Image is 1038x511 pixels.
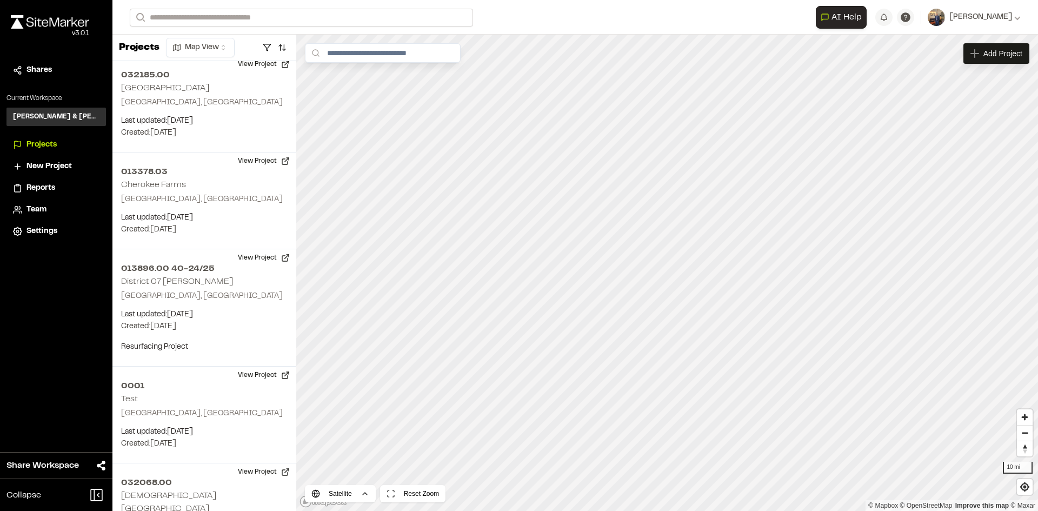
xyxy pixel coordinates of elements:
button: Open AI Assistant [816,6,867,29]
button: View Project [231,249,296,267]
p: Last updated: [DATE] [121,115,288,127]
button: Zoom out [1017,425,1033,441]
span: Reports [26,182,55,194]
p: [GEOGRAPHIC_DATA], [GEOGRAPHIC_DATA] [121,290,288,302]
p: Created: [DATE] [121,438,288,450]
img: User [928,9,945,26]
a: OpenStreetMap [900,502,953,509]
h2: 013896.00 40-24/25 [121,262,288,275]
button: View Project [231,463,296,481]
a: Map feedback [955,502,1009,509]
button: Find my location [1017,479,1033,495]
img: rebrand.png [11,15,89,29]
button: View Project [231,56,296,73]
button: View Project [231,152,296,170]
p: [GEOGRAPHIC_DATA], [GEOGRAPHIC_DATA] [121,408,288,420]
a: Projects [13,139,99,151]
h3: [PERSON_NAME] & [PERSON_NAME] Inc. [13,112,99,122]
span: Projects [26,139,57,151]
span: Share Workspace [6,459,79,472]
button: Zoom in [1017,409,1033,425]
span: Settings [26,225,57,237]
p: Last updated: [DATE] [121,309,288,321]
h2: 032068.00 [121,476,288,489]
span: Reset bearing to north [1017,441,1033,456]
span: Shares [26,64,52,76]
button: View Project [231,367,296,384]
span: [PERSON_NAME] [949,11,1012,23]
p: Created: [DATE] [121,127,288,139]
div: 10 mi [1003,462,1033,474]
p: Created: [DATE] [121,224,288,236]
a: Reports [13,182,99,194]
h2: 013378.03 [121,165,288,178]
a: Settings [13,225,99,237]
p: Last updated: [DATE] [121,212,288,224]
h2: 032185.00 [121,69,288,82]
span: Add Project [983,48,1022,59]
button: Satellite [305,485,376,502]
span: AI Help [831,11,862,24]
a: Mapbox [868,502,898,509]
button: [PERSON_NAME] [928,9,1021,26]
p: Resurfacing Project [121,341,288,353]
h2: Cherokee Farms [121,181,186,189]
a: Maxar [1010,502,1035,509]
a: Shares [13,64,99,76]
p: [GEOGRAPHIC_DATA], [GEOGRAPHIC_DATA] [121,194,288,205]
a: Team [13,204,99,216]
div: Open AI Assistant [816,6,871,29]
a: Mapbox logo [300,495,347,508]
p: Current Workspace [6,94,106,103]
p: Projects [119,41,159,55]
p: Created: [DATE] [121,321,288,333]
canvas: Map [296,35,1038,511]
a: New Project [13,161,99,172]
span: New Project [26,161,72,172]
h2: Test [121,395,138,403]
button: Reset Zoom [380,485,445,502]
span: Collapse [6,489,41,502]
button: Reset bearing to north [1017,441,1033,456]
span: Team [26,204,46,216]
p: [GEOGRAPHIC_DATA], [GEOGRAPHIC_DATA] [121,97,288,109]
h2: 0001 [121,380,288,393]
button: Search [130,9,149,26]
h2: District 07 [PERSON_NAME] [121,278,233,286]
h2: [GEOGRAPHIC_DATA] [121,84,209,92]
div: Oh geez...please don't... [11,29,89,38]
p: Last updated: [DATE] [121,426,288,438]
